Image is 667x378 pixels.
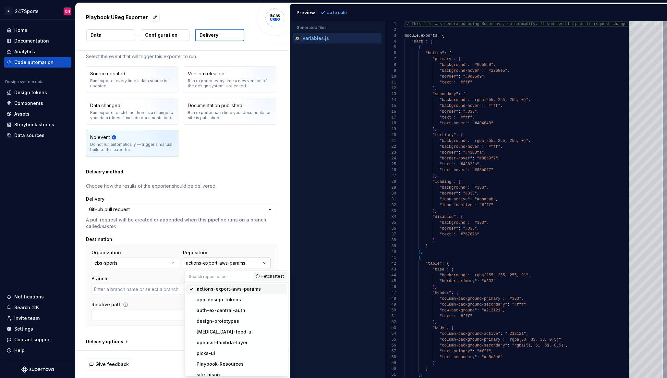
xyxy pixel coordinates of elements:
span: "#333" [481,279,495,283]
div: 7 [384,56,396,62]
span: "#333" [463,109,477,114]
a: Components [4,98,71,108]
button: actions-export-aws-params [183,257,271,269]
span: "tertiary" [432,133,456,137]
div: [MEDICAL_DATA]-feed-ui [197,329,253,335]
div: openssl-lambda-layer [197,339,248,346]
span: "#fff" [512,302,526,307]
div: 5 [384,44,396,50]
span: "background" [440,220,467,225]
p: Delivery [200,32,218,38]
span: : [425,39,428,44]
a: Design tokens [4,87,71,98]
div: actions-export-aws-params [197,286,261,292]
span: : [454,232,456,237]
span: "text" [440,232,454,237]
button: Contact support [4,334,71,345]
span: { [460,215,463,219]
span: , [477,226,479,231]
span: "background" [440,98,467,102]
span: "text" [440,80,454,85]
span: "background" [440,273,467,278]
span: , [498,156,500,161]
div: 16 [384,109,396,115]
div: Run exporter each time there is a change to your data (doesn’t include documentation). [90,110,174,120]
button: Delivery [195,29,244,41]
span: } [432,174,435,178]
div: Code automation [14,59,54,66]
span: , [493,63,495,67]
span: "#2268e5" [486,69,507,73]
span: : [454,115,456,120]
div: Components [14,100,43,107]
span: "button" [425,51,444,56]
span: } [425,244,428,248]
div: 1 [384,21,396,27]
div: Assets [14,111,30,117]
span: : [467,139,470,143]
i: master [100,223,115,229]
span: "secondary" [432,92,458,96]
span: , [495,197,498,202]
span: : [454,162,456,167]
span: } [432,127,435,132]
div: 12 [384,85,396,91]
span: "icon-inactive" [440,203,475,208]
span: , [484,74,486,79]
span: "disabled" [432,215,456,219]
div: Design system data [5,79,43,84]
div: 45 [384,278,396,284]
div: 3 [384,33,396,39]
span: "#767676" [458,232,479,237]
label: Delivery [86,196,104,202]
span: , [421,250,423,254]
span: "background-hover" [440,145,482,149]
label: Branch [91,275,107,282]
span: : [475,203,477,208]
div: Playbook-Resources [197,361,244,367]
span: , [435,127,437,132]
div: 34 [384,214,396,220]
div: 36 [384,226,396,232]
span: , [507,69,509,73]
a: Storybook stories [4,120,71,130]
span: : [503,296,505,301]
div: Preview [297,9,315,16]
span: "text" [440,162,454,167]
span: "column-background-primary" [440,296,503,301]
div: 2 [384,27,396,33]
label: Relative path [91,301,122,308]
div: 23 [384,150,396,156]
div: 20 [384,132,396,138]
span: , [435,174,437,178]
span: { [418,256,421,260]
a: Documentation [4,36,71,46]
button: Notifications [4,292,71,302]
div: 9 [384,68,396,74]
span: : [451,291,454,295]
a: Invite team [4,313,71,323]
div: 51 [384,313,396,319]
span: , [521,296,524,301]
span: , [528,98,530,102]
span: "background" [440,63,467,67]
button: Fetch latest [253,272,287,281]
a: Analytics [4,46,71,57]
div: 10 [384,74,396,80]
span: : [454,314,456,319]
span: "primary" [432,57,454,61]
span: "#333" [463,226,477,231]
span: "row-background" [440,308,477,313]
span: "#fff" [486,145,500,149]
div: 24 [384,156,396,161]
div: Notifications [14,294,44,300]
div: 15 [384,103,396,109]
div: 30 [384,191,396,196]
p: Choose how the results of the exporter should be delivered. [86,183,276,189]
span: Fetch latest [261,274,284,279]
div: 43 [384,267,396,272]
span: "#fff" [486,104,500,108]
label: Organization [91,249,121,256]
span: "background" [440,139,467,143]
span: module [405,33,418,38]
